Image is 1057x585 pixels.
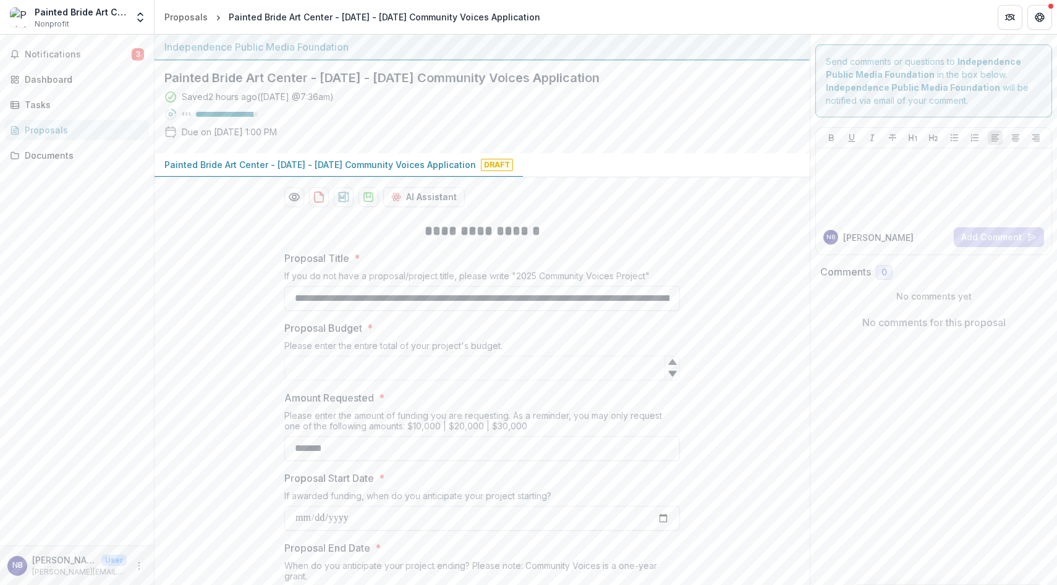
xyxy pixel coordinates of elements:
[32,566,127,578] p: [PERSON_NAME][EMAIL_ADDRESS][DOMAIN_NAME]
[101,555,127,566] p: User
[182,110,191,119] p: 93 %
[998,5,1022,30] button: Partners
[32,553,96,566] p: [PERSON_NAME]
[35,19,69,30] span: Nonprofit
[334,187,354,207] button: download-proposal
[309,187,329,207] button: download-proposal
[284,321,362,335] p: Proposal Budget
[1008,130,1023,145] button: Align Center
[5,120,149,140] a: Proposals
[826,82,1000,93] strong: Independence Public Media Foundation
[284,251,349,266] p: Proposal Title
[284,390,374,405] p: Amount Requested
[284,340,680,356] div: Please enter the entire total of your project's budget.
[843,231,914,244] p: [PERSON_NAME]
[164,70,780,85] h2: Painted Bride Art Center - [DATE] - [DATE] Community Voices Application
[881,267,887,278] span: 0
[824,130,839,145] button: Bold
[284,410,680,436] div: Please enter the amount of funding you are requesting. As a reminder, you may only request one of...
[865,130,880,145] button: Italicize
[25,73,139,86] div: Dashboard
[906,130,920,145] button: Heading 1
[25,49,132,60] span: Notifications
[25,98,139,111] div: Tasks
[159,8,545,26] nav: breadcrumb
[132,48,144,61] span: 3
[5,95,149,115] a: Tasks
[25,149,139,162] div: Documents
[815,44,1052,117] div: Send comments or questions to in the box below. will be notified via email of your comment.
[954,227,1044,247] button: Add Comment
[284,490,680,506] div: If awarded funding, when do you anticipate your project starting?
[35,6,127,19] div: Painted Bride Art Center
[988,130,1003,145] button: Align Left
[182,90,334,103] div: Saved 2 hours ago ( [DATE] @ 7:36am )
[164,40,800,54] div: Independence Public Media Foundation
[182,125,277,138] p: Due on [DATE] 1:00 PM
[820,290,1047,303] p: No comments yet
[1027,5,1052,30] button: Get Help
[159,8,213,26] a: Proposals
[284,187,304,207] button: Preview 9c078ad7-c57f-4c0a-934c-fa40a64598d4-0.pdf
[132,558,146,573] button: More
[862,315,1006,330] p: No comments for this proposal
[481,159,513,171] span: Draft
[12,562,23,570] div: Nina Ball
[1029,130,1043,145] button: Align Right
[947,130,962,145] button: Bullet List
[229,11,540,23] div: Painted Bride Art Center - [DATE] - [DATE] Community Voices Application
[284,471,374,486] p: Proposal Start Date
[25,124,139,137] div: Proposals
[164,158,476,171] p: Painted Bride Art Center - [DATE] - [DATE] Community Voices Application
[826,234,835,240] div: Nina Ball
[5,69,149,90] a: Dashboard
[820,266,871,278] h2: Comments
[926,130,941,145] button: Heading 2
[284,541,370,555] p: Proposal End Date
[885,130,900,145] button: Strike
[5,44,149,64] button: Notifications3
[967,130,982,145] button: Ordered List
[284,271,680,286] div: If you do not have a proposal/project title, please write "2025 Community Voices Project"
[5,145,149,166] a: Documents
[359,187,378,207] button: download-proposal
[164,11,208,23] div: Proposals
[132,5,149,30] button: Open entity switcher
[383,187,465,207] button: AI Assistant
[10,7,30,27] img: Painted Bride Art Center
[844,130,859,145] button: Underline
